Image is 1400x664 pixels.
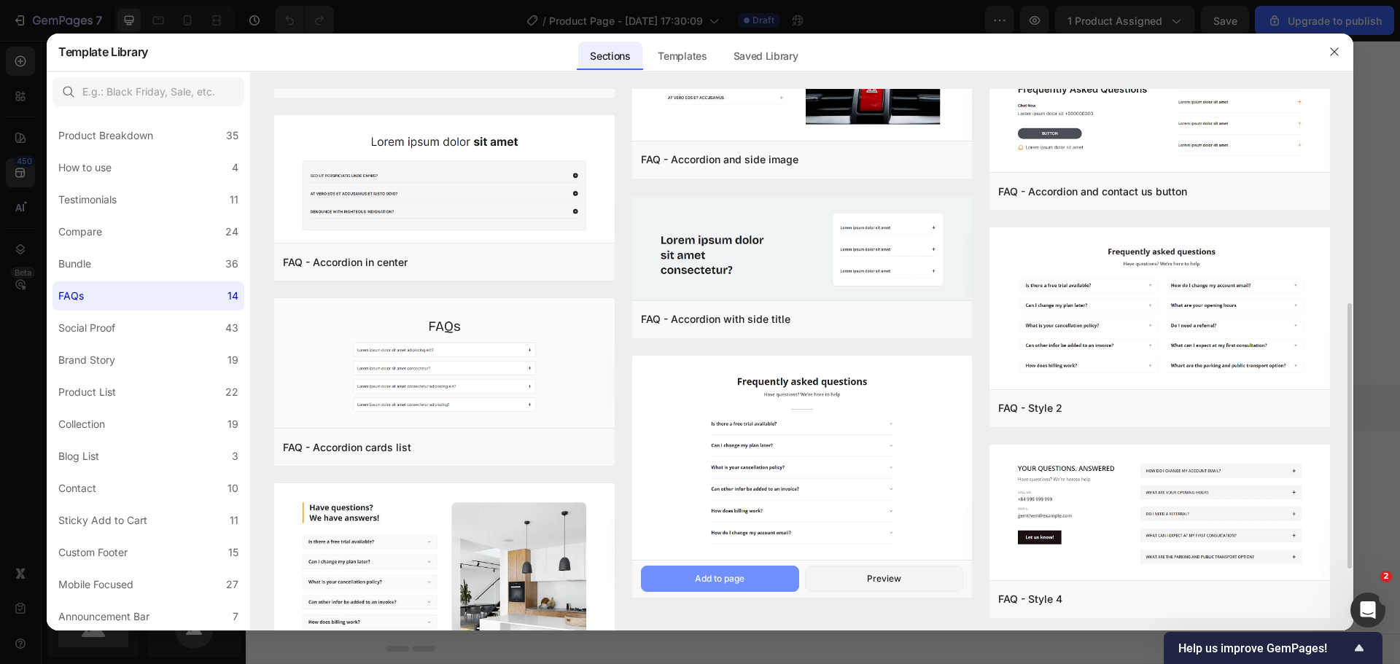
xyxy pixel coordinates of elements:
[226,576,238,593] div: 27
[58,159,112,176] div: How to use
[58,255,91,273] div: Bundle
[225,223,238,241] div: 24
[989,50,1330,176] img: faqa4.png
[58,576,133,593] div: Mobile Focused
[1178,641,1350,655] span: Help us improve GemPages!
[58,544,128,561] div: Custom Footer
[227,480,238,497] div: 10
[232,159,238,176] div: 4
[58,319,115,337] div: Social Proof
[274,298,615,431] img: faqa7.png
[58,448,99,465] div: Blog List
[58,383,116,401] div: Product List
[641,566,799,592] button: Add to page
[435,206,720,226] p: [PERSON_NAME]
[998,590,1062,608] div: FAQ - Style 4
[233,608,238,625] div: 7
[52,77,244,106] input: E.g.: Black Friday, Sale, etc.
[1350,593,1385,628] iframe: Intercom live chat
[58,512,147,529] div: Sticky Add to Cart
[58,415,105,433] div: Collection
[58,191,117,208] div: Testimonials
[58,351,115,369] div: Brand Story
[632,196,973,303] img: faqa6.png
[728,206,1014,226] p: [PERSON_NAME]
[6,349,287,384] button: LAI Product Reviews - Product Review Widget
[534,467,611,483] div: Generate layout
[141,173,427,192] p: "I love it"
[225,319,238,337] div: 43
[58,480,96,497] div: Contact
[989,445,1330,583] img: faq4.png
[998,399,1062,417] div: FAQ - Style 2
[58,287,84,305] div: FAQs
[58,223,102,241] div: Compare
[228,544,238,561] div: 15
[631,485,739,499] span: then drag & drop elements
[1178,639,1368,657] button: Show survey - Help us improve GemPages!
[805,566,963,592] button: Preview
[642,467,731,483] div: Add blank section
[58,608,149,625] div: Announcement Bar
[413,485,513,499] span: inspired by CRO experts
[226,127,238,144] div: 35
[420,467,508,483] div: Choose templates
[227,415,238,433] div: 19
[141,206,427,226] p: [PERSON_NAME]
[533,485,611,499] span: from URL or image
[17,358,35,375] img: LaiProductReviews.png
[728,173,1014,192] p: "I love it"
[230,191,238,208] div: 11
[58,127,153,144] div: Product Breakdown
[47,358,275,373] div: LAI Product Reviews - Product Review Widget
[225,383,238,401] div: 22
[283,254,408,271] div: FAQ - Accordion in center
[641,151,798,168] div: FAQ - Accordion and side image
[227,287,238,305] div: 14
[227,351,238,369] div: 19
[646,42,718,71] div: Templates
[283,439,411,456] div: FAQ - Accordion cards list
[435,226,720,246] p: ✅ Verifed customer
[578,42,642,71] div: Sections
[867,572,901,585] div: Preview
[998,183,1187,200] div: FAQ - Accordion and contact us button
[728,226,1014,246] p: ✅ Verifed customer
[1380,571,1392,582] span: 2
[230,512,238,529] div: 11
[722,42,810,71] div: Saved Library
[989,227,1330,392] img: faq2.png
[542,434,612,450] span: Add section
[274,115,615,246] img: faqa5.png
[225,255,238,273] div: 36
[641,310,790,328] div: FAQ - Accordion with side title
[435,173,720,192] p: "I love it"
[695,572,744,585] div: Add to page
[58,33,148,71] h2: Template Library
[632,356,973,563] img: faq1.png
[232,448,238,465] div: 3
[141,226,427,246] p: ✅ Verifed customer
